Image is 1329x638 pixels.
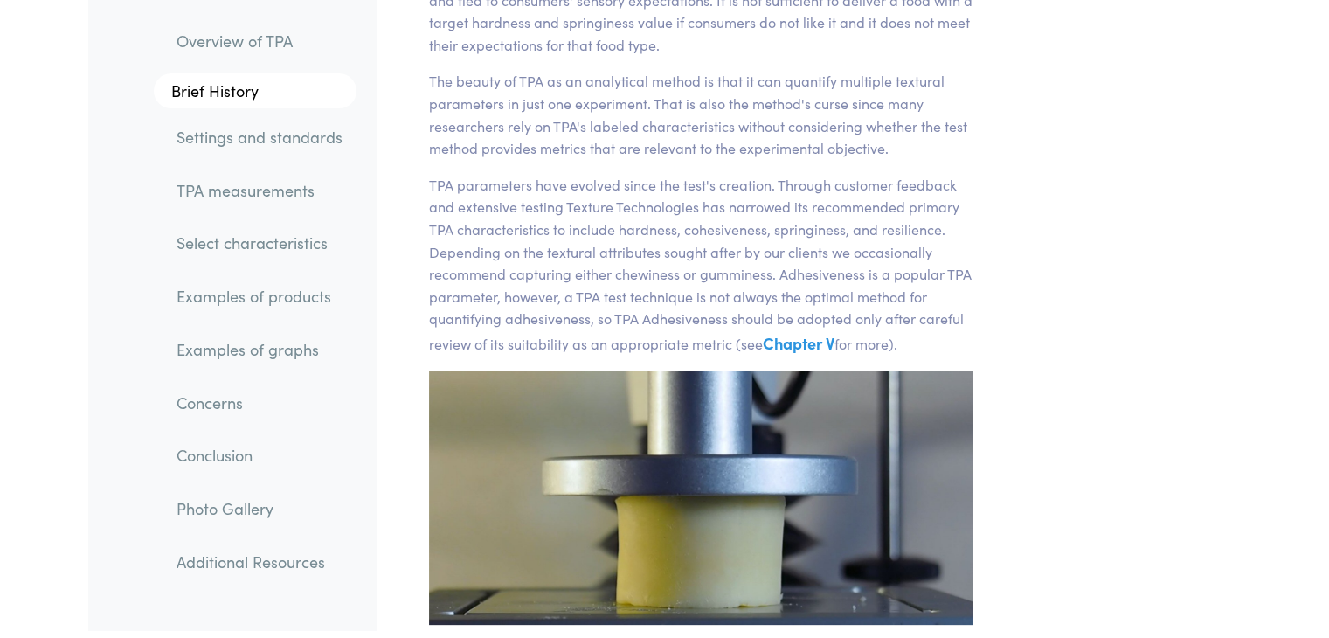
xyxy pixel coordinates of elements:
a: Additional Resources [163,542,356,582]
a: Concerns [163,383,356,423]
a: Brief History [154,74,356,109]
p: TPA parameters have evolved since the test's creation. Through customer feedback and extensive te... [429,174,973,357]
a: Photo Gallery [163,489,356,529]
a: Conclusion [163,436,356,476]
img: cheese, precompression [429,371,973,626]
a: Overview of TPA [163,21,356,61]
p: The beauty of TPA as an analytical method is that it can quantify multiple textural parameters in... [429,70,973,159]
a: Select characteristics [163,224,356,264]
a: Examples of graphs [163,329,356,370]
a: Examples of products [163,277,356,317]
a: Settings and standards [163,117,356,157]
a: Chapter V [763,332,834,354]
a: TPA measurements [163,170,356,211]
